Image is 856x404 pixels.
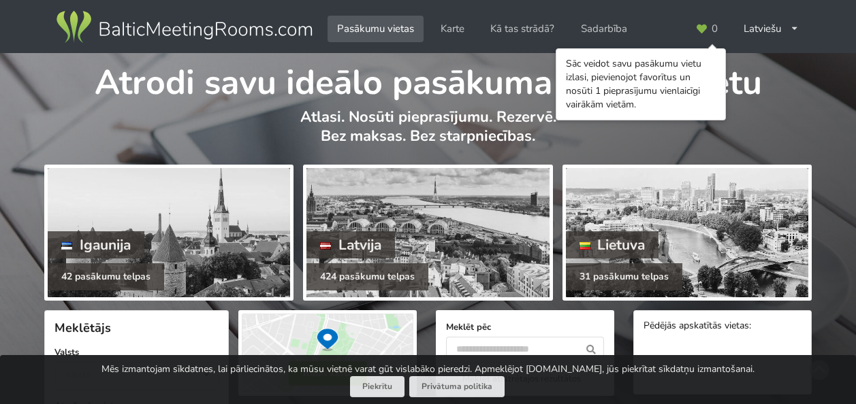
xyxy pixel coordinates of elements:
[303,165,552,301] a: Latvija 424 pasākumu telpas
[566,231,659,258] div: Lietuva
[238,310,417,396] img: Rādīt kartē
[350,376,405,397] button: Piekrītu
[328,16,424,42] a: Pasākumu vietas
[306,263,428,290] div: 424 pasākumu telpas
[566,263,682,290] div: 31 pasākumu telpas
[481,16,564,42] a: Kā tas strādā?
[44,107,812,160] p: Atlasi. Nosūti pieprasījumu. Rezervē. Bez maksas. Bez starpniecības.
[409,376,505,397] a: Privātuma politika
[44,165,294,301] a: Igaunija 42 pasākumu telpas
[644,320,802,333] div: Pēdējās apskatītās vietas:
[48,263,164,290] div: 42 pasākumu telpas
[571,16,637,42] a: Sadarbība
[562,165,812,301] a: Lietuva 31 pasākumu telpas
[712,24,718,34] span: 0
[44,53,812,105] h1: Atrodi savu ideālo pasākuma norises vietu
[566,57,716,112] div: Sāc veidot savu pasākumu vietu izlasi, pievienojot favorītus un nosūti 1 pieprasījumu vienlaicīgi...
[54,346,219,359] label: Valsts
[54,8,315,46] img: Baltic Meeting Rooms
[54,320,111,336] span: Meklētājs
[431,16,474,42] a: Karte
[734,16,808,42] div: Latviešu
[446,320,604,334] label: Meklēt pēc
[48,231,144,258] div: Igaunija
[306,231,395,258] div: Latvija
